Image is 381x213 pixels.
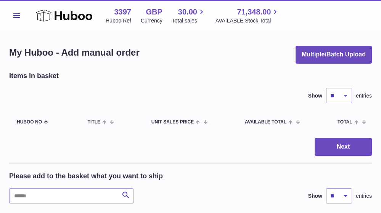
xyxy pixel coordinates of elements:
[88,120,100,125] span: Title
[338,120,352,125] span: Total
[215,7,280,24] a: 71,348.00 AVAILABLE Stock Total
[315,138,372,156] button: Next
[146,7,162,17] strong: GBP
[172,17,206,24] span: Total sales
[296,46,372,64] button: Multiple/Batch Upload
[215,17,280,24] span: AVAILABLE Stock Total
[141,17,162,24] div: Currency
[151,120,194,125] span: Unit Sales Price
[9,171,163,181] h2: Please add to the basket what you want to ship
[9,71,59,80] h2: Items in basket
[237,7,271,17] span: 71,348.00
[106,17,131,24] div: Huboo Ref
[356,192,372,200] span: entries
[308,192,322,200] label: Show
[308,92,322,99] label: Show
[9,46,140,59] h1: My Huboo - Add manual order
[245,120,286,125] span: AVAILABLE Total
[17,120,42,125] span: Huboo no
[356,92,372,99] span: entries
[178,7,197,17] span: 30.00
[114,7,131,17] strong: 3397
[172,7,206,24] a: 30.00 Total sales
